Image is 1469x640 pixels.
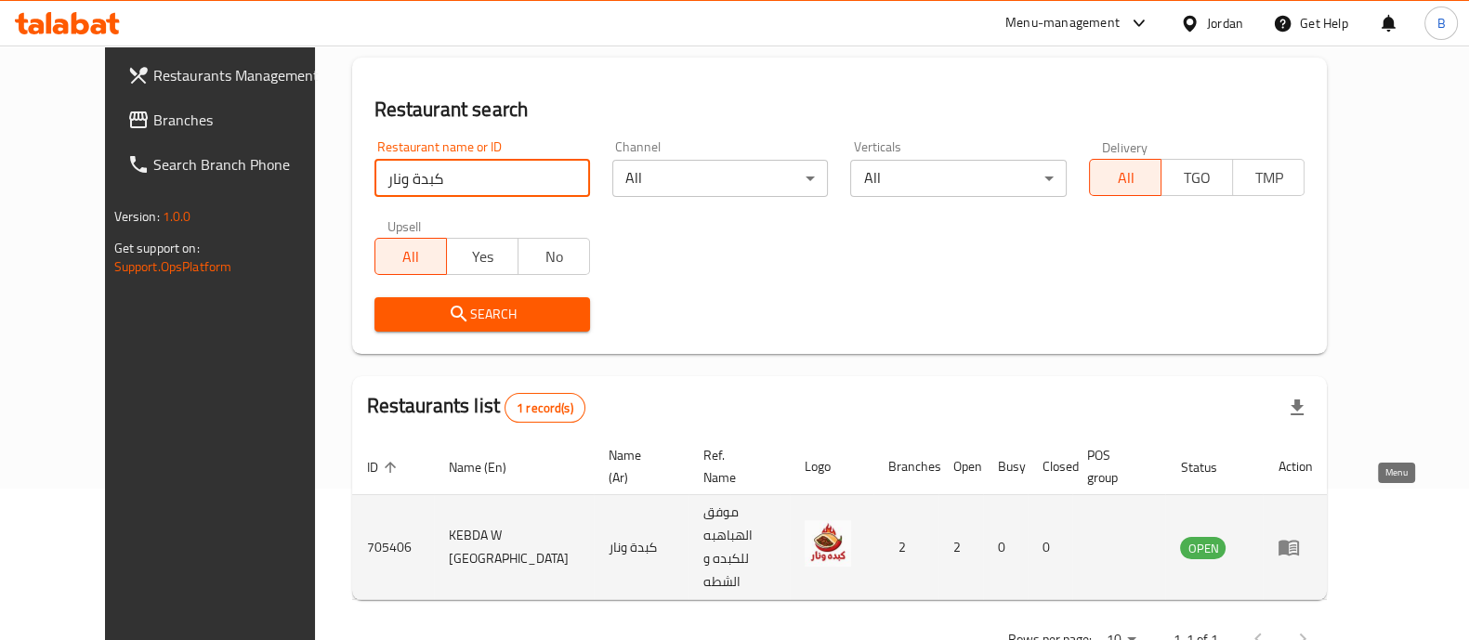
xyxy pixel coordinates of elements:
span: 1.0.0 [163,204,191,229]
th: Open [938,438,983,495]
div: Jordan [1207,13,1243,33]
span: Search Branch Phone [153,153,335,176]
td: كبدة ونار [594,495,689,600]
th: Busy [983,438,1028,495]
span: Version: [114,204,160,229]
span: POS group [1087,444,1144,489]
h2: Restaurant search [374,96,1305,124]
td: 705406 [352,495,434,600]
span: All [1097,164,1154,191]
label: Upsell [387,219,422,232]
td: موفق الهباهبه للكبده و الشطه [689,495,789,600]
span: All [383,243,439,270]
td: KEBDA W [GEOGRAPHIC_DATA] [434,495,594,600]
span: B [1436,13,1445,33]
div: Export file [1275,385,1319,430]
img: KEBDA W NAR [805,520,851,567]
a: Restaurants Management [112,53,350,98]
span: 1 record(s) [505,399,584,417]
div: All [612,160,828,197]
span: Get support on: [114,236,200,260]
span: Yes [454,243,511,270]
button: All [1089,159,1161,196]
span: No [526,243,583,270]
button: Search [374,297,590,332]
span: TGO [1169,164,1226,191]
a: Branches [112,98,350,142]
div: OPEN [1180,537,1226,559]
button: No [518,238,590,275]
h2: Restaurants list [367,392,585,423]
button: Yes [446,238,518,275]
th: Logo [790,438,873,495]
span: TMP [1240,164,1297,191]
span: Restaurants Management [153,64,335,86]
button: TGO [1161,159,1233,196]
th: Branches [873,438,938,495]
td: 2 [873,495,938,600]
span: Status [1180,456,1240,478]
span: Search [389,303,575,326]
button: All [374,238,447,275]
td: 0 [1028,495,1072,600]
span: Ref. Name [703,444,767,489]
span: Name (En) [449,456,531,478]
span: Name (Ar) [609,444,666,489]
td: 2 [938,495,983,600]
span: OPEN [1180,538,1226,559]
td: 0 [983,495,1028,600]
label: Delivery [1102,140,1148,153]
div: Total records count [505,393,585,423]
table: enhanced table [352,438,1328,600]
th: Action [1263,438,1327,495]
a: Support.OpsPlatform [114,255,232,279]
span: ID [367,456,402,478]
div: Menu-management [1005,12,1120,34]
input: Search for restaurant name or ID.. [374,160,590,197]
div: All [850,160,1066,197]
th: Closed [1028,438,1072,495]
span: Branches [153,109,335,131]
a: Search Branch Phone [112,142,350,187]
button: TMP [1232,159,1305,196]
